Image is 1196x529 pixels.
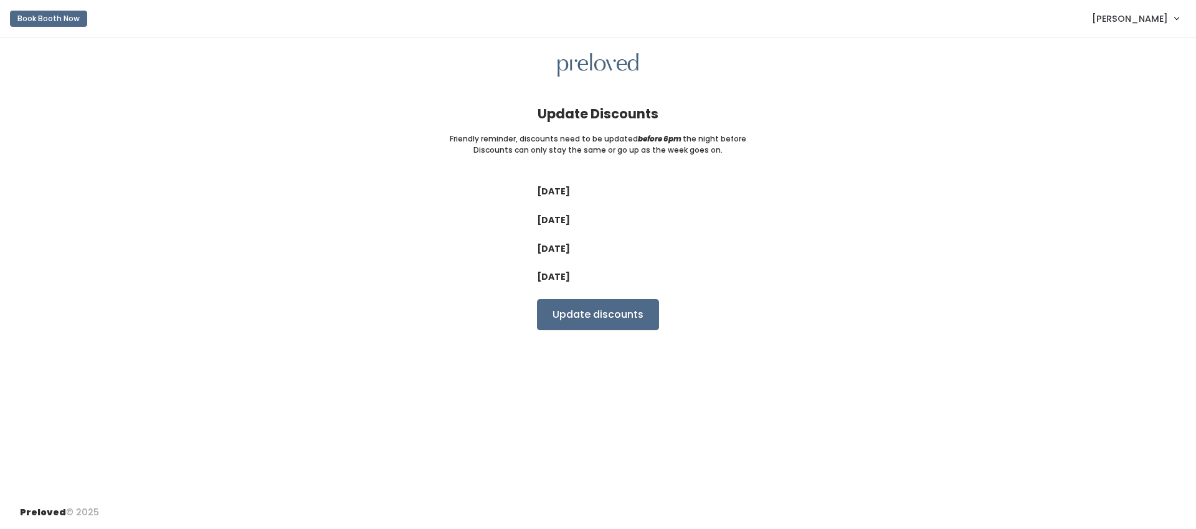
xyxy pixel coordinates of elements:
[638,133,681,144] i: before 6pm
[558,53,638,77] img: preloved logo
[10,11,87,27] button: Book Booth Now
[450,133,746,145] small: Friendly reminder, discounts need to be updated the night before
[473,145,723,156] small: Discounts can only stay the same or go up as the week goes on.
[537,299,659,330] input: Update discounts
[537,185,570,198] label: [DATE]
[20,506,66,518] span: Preloved
[20,496,99,519] div: © 2025
[10,5,87,32] a: Book Booth Now
[537,270,570,284] label: [DATE]
[537,242,570,255] label: [DATE]
[1092,12,1168,26] span: [PERSON_NAME]
[537,214,570,227] label: [DATE]
[538,107,658,121] h4: Update Discounts
[1080,5,1191,32] a: [PERSON_NAME]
